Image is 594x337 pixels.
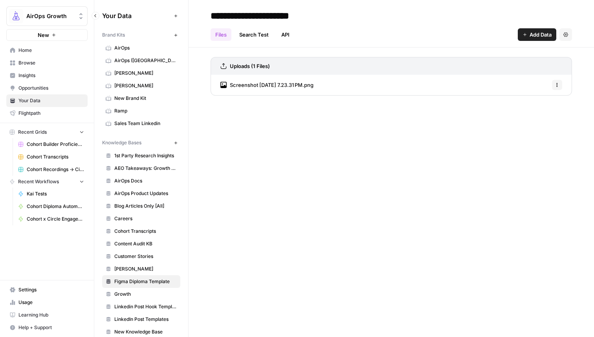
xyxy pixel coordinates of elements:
[102,105,180,117] a: Ramp
[6,94,88,107] a: Your Data
[102,313,180,326] a: LinkedIn Post Templates
[114,44,177,52] span: AirOps
[18,110,84,117] span: Flightpath
[114,95,177,102] span: New Brand Kit
[102,225,180,238] a: Cohort Transcripts
[18,286,84,293] span: Settings
[9,9,23,23] img: AirOps Growth Logo
[114,253,177,260] span: Customer Stories
[102,212,180,225] a: Careers
[6,296,88,309] a: Usage
[114,328,177,335] span: New Knowledge Base
[6,284,88,296] a: Settings
[530,31,552,39] span: Add Data
[102,288,180,300] a: Growth
[6,176,88,188] button: Recent Workflows
[114,57,177,64] span: AirOps ([GEOGRAPHIC_DATA])
[102,79,180,92] a: [PERSON_NAME]
[114,177,177,184] span: AirOps Docs
[6,44,88,57] a: Home
[27,203,84,210] span: Cohort Diploma Automation
[235,28,273,41] a: Search Test
[102,175,180,187] a: AirOps Docs
[27,190,84,197] span: Kai Tests
[114,278,177,285] span: Figma Diploma Template
[277,28,294,41] a: API
[114,265,177,273] span: [PERSON_NAME]
[18,47,84,54] span: Home
[6,107,88,120] a: Flightpath
[102,300,180,313] a: Linkedin Post Hook Templates
[114,165,177,172] span: AEO Takeaways: Growth Leader Series
[15,163,88,176] a: Cohort Recordings -> Circle Automation
[18,85,84,92] span: Opportunities
[114,190,177,197] span: AirOps Product Updates
[114,303,177,310] span: Linkedin Post Hook Templates
[114,316,177,323] span: LinkedIn Post Templates
[18,311,84,319] span: Learning Hub
[6,69,88,82] a: Insights
[38,31,49,39] span: New
[26,12,74,20] span: AirOps Growth
[114,70,177,77] span: [PERSON_NAME]
[102,263,180,275] a: [PERSON_NAME]
[102,42,180,54] a: AirOps
[6,57,88,69] a: Browse
[102,200,180,212] a: Blog Articles Only [All]
[114,203,177,210] span: Blog Articles Only [All]
[15,200,88,213] a: Cohort Diploma Automation
[211,28,231,41] a: Files
[230,62,270,70] h3: Uploads (1 Files)
[114,240,177,247] span: Content Audit KB
[27,215,84,223] span: Cohort x Circle Engagement Tracker
[102,67,180,79] a: [PERSON_NAME]
[18,178,59,185] span: Recent Workflows
[102,149,180,162] a: 1st Party Research Insights
[102,162,180,175] a: AEO Takeaways: Growth Leader Series
[114,152,177,159] span: 1st Party Research Insights
[15,213,88,225] a: Cohort x Circle Engagement Tracker
[114,107,177,114] span: Ramp
[6,321,88,334] button: Help + Support
[114,291,177,298] span: Growth
[102,238,180,250] a: Content Audit KB
[6,6,88,26] button: Workspace: AirOps Growth
[518,28,556,41] button: Add Data
[102,31,125,39] span: Brand Kits
[15,188,88,200] a: Kai Tests
[114,82,177,89] span: [PERSON_NAME]
[6,82,88,94] a: Opportunities
[102,92,180,105] a: New Brand Kit
[102,117,180,130] a: Sales Team Linkedin
[18,299,84,306] span: Usage
[6,29,88,41] button: New
[18,97,84,104] span: Your Data
[15,138,88,151] a: Cohort Builder Proficiency Scorer
[102,11,171,20] span: Your Data
[102,250,180,263] a: Customer Stories
[6,126,88,138] button: Recent Grids
[18,72,84,79] span: Insights
[220,75,313,95] a: Screenshot [DATE] 7.23.31 PM.png
[102,187,180,200] a: AirOps Product Updates
[102,275,180,288] a: Figma Diploma Template
[220,57,270,75] a: Uploads (1 Files)
[18,324,84,331] span: Help + Support
[102,54,180,67] a: AirOps ([GEOGRAPHIC_DATA])
[27,153,84,160] span: Cohort Transcripts
[114,215,177,222] span: Careers
[6,309,88,321] a: Learning Hub
[102,139,141,146] span: Knowledge Bases
[18,129,47,136] span: Recent Grids
[15,151,88,163] a: Cohort Transcripts
[114,228,177,235] span: Cohort Transcripts
[114,120,177,127] span: Sales Team Linkedin
[27,166,84,173] span: Cohort Recordings -> Circle Automation
[18,59,84,66] span: Browse
[230,81,313,89] span: Screenshot [DATE] 7.23.31 PM.png
[27,141,84,148] span: Cohort Builder Proficiency Scorer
